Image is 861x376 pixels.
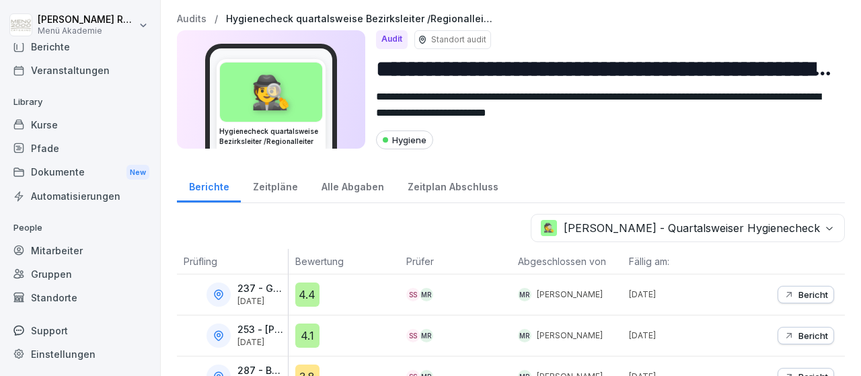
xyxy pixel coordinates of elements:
p: Bewertung [295,254,394,268]
a: Berichte [177,168,241,202]
p: [PERSON_NAME] Rolink [38,14,136,26]
p: [DATE] [629,330,734,342]
div: Hygiene [376,130,433,149]
div: SS [406,329,420,342]
div: MR [420,329,433,342]
p: 237 - GWS [GEOGRAPHIC_DATA] [237,283,285,295]
div: Audit [376,30,408,49]
a: Einstellungen [7,342,153,366]
div: MR [518,329,531,342]
a: Kurse [7,113,153,137]
th: Prüfer [400,249,511,274]
th: Fällig am: [622,249,734,274]
a: Zeitplan Abschluss [396,168,510,202]
a: Standorte [7,286,153,309]
p: [DATE] [629,289,734,301]
div: 🕵️ [220,63,322,122]
p: [DATE] [237,297,285,306]
p: [DATE] [237,338,285,347]
p: Prüfling [184,254,281,268]
div: New [126,165,149,180]
div: Dokumente [7,160,153,185]
a: Hygienecheck quartalsweise Bezirksleiter /Regionalleiter [226,13,495,25]
p: Bericht [798,289,828,300]
button: Bericht [778,286,834,303]
a: Pfade [7,137,153,160]
p: People [7,217,153,239]
h3: Hygienecheck quartalsweise Bezirksleiter /Regionalleiter [219,126,323,147]
p: Bericht [798,330,828,341]
p: 253 - [PERSON_NAME] [237,324,285,336]
a: Mitarbeiter [7,239,153,262]
p: Abgeschlossen von [518,254,616,268]
a: Automatisierungen [7,184,153,208]
a: Gruppen [7,262,153,286]
p: Library [7,91,153,113]
div: 4.4 [295,283,320,307]
div: MR [518,288,531,301]
p: [PERSON_NAME] [537,289,603,301]
div: SS [406,288,420,301]
div: MR [420,288,433,301]
p: / [215,13,218,25]
a: Zeitpläne [241,168,309,202]
a: Berichte [7,35,153,59]
p: [PERSON_NAME] [537,330,603,342]
a: Veranstaltungen [7,59,153,82]
p: Menü Akademie [38,26,136,36]
button: Bericht [778,327,834,344]
div: 4.1 [295,324,320,348]
p: Standort audit [431,34,486,46]
a: Audits [177,13,207,25]
div: Support [7,319,153,342]
a: DokumenteNew [7,160,153,185]
a: Alle Abgaben [309,168,396,202]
